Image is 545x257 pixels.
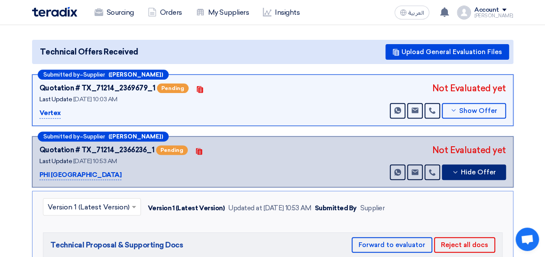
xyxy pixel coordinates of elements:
span: Pending [157,84,189,93]
span: Technical Proposal & Supporting Docs [50,240,183,250]
div: Open chat [516,228,539,251]
button: Show Offer [442,103,506,119]
span: Pending [156,145,188,155]
button: Forward to evaluator [352,237,432,253]
img: profile_test.png [457,6,471,19]
a: Orders [141,3,189,22]
b: ([PERSON_NAME]) [108,134,163,139]
span: Submitted by [43,72,80,77]
span: [DATE] 10:03 AM [73,96,117,103]
button: Reject all docs [434,237,495,253]
span: Show Offer [459,108,497,114]
div: Not Evaluated yet [432,82,506,95]
a: My Suppliers [189,3,256,22]
div: Quotation # TX_71214_2366236_1 [39,145,155,155]
div: – [38,132,169,141]
div: – [38,70,169,80]
a: Sourcing [88,3,141,22]
b: ([PERSON_NAME]) [108,72,163,77]
span: Last Update [39,96,72,103]
span: [DATE] 10:53 AM [73,157,117,165]
div: Not Evaluated yet [432,144,506,157]
div: Version 1 (Latest Version) [148,203,225,213]
span: Supplier [83,134,105,139]
div: Updated at [DATE] 10:53 AM [228,203,311,213]
a: Insights [256,3,307,22]
span: Supplier [83,72,105,77]
div: Submitted By [315,203,357,213]
button: Hide Offer [442,164,506,180]
span: Hide Offer [461,169,496,176]
button: Upload General Evaluation Files [385,44,509,60]
div: Supplier [360,203,385,213]
p: Vertex [39,108,61,119]
div: Account [474,6,499,14]
span: العربية [408,10,424,16]
span: Last Update [39,157,72,165]
img: Teradix logo [32,7,77,17]
button: العربية [395,6,429,19]
p: PHI [GEOGRAPHIC_DATA] [39,170,122,180]
span: Technical Offers Received [40,46,138,58]
span: Submitted by [43,134,80,139]
div: [PERSON_NAME] [474,13,513,18]
div: Quotation # TX_71214_2369679_1 [39,83,156,93]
